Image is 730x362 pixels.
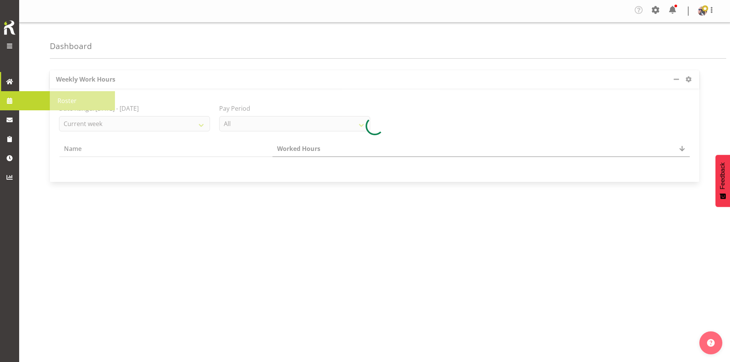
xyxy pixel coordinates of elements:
[707,339,715,347] img: help-xxl-2.png
[19,91,115,110] a: Roster
[23,95,111,106] span: Roster
[2,19,17,36] img: Rosterit icon logo
[698,7,707,16] img: shaun-dalgetty840549a0c8df28bbc325279ea0715bbc.png
[715,155,730,207] button: Feedback - Show survey
[719,162,726,189] span: Feedback
[50,42,92,51] h4: Dashboard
